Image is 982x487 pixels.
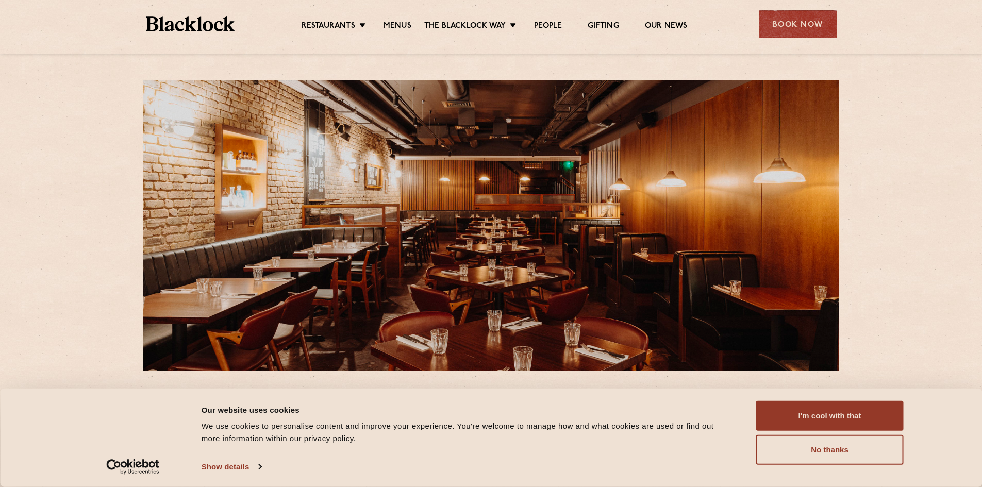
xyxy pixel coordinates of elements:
a: Restaurants [302,21,355,32]
a: Usercentrics Cookiebot - opens in a new window [88,459,178,475]
button: I'm cool with that [756,401,904,431]
div: Book Now [759,10,837,38]
button: No thanks [756,435,904,465]
a: Gifting [588,21,619,32]
img: BL_Textured_Logo-footer-cropped.svg [146,16,235,31]
div: Our website uses cookies [202,404,733,416]
a: Menus [384,21,411,32]
a: The Blacklock Way [424,21,506,32]
a: Show details [202,459,261,475]
a: Our News [645,21,688,32]
a: People [534,21,562,32]
div: We use cookies to personalise content and improve your experience. You're welcome to manage how a... [202,420,733,445]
